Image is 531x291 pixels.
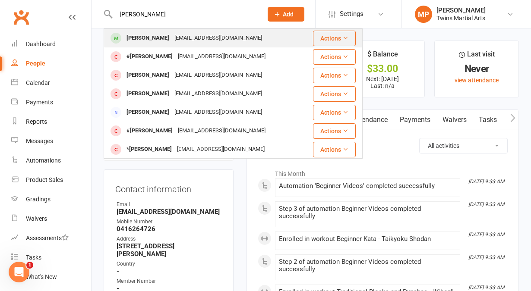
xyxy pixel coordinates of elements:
i: [DATE] 9:33 AM [468,178,504,185]
button: Actions [313,142,356,157]
div: Last visit [459,49,495,64]
div: Reports [26,118,47,125]
h3: Activity [258,138,508,151]
a: Dashboard [11,34,91,54]
div: MP [415,6,432,23]
div: $ Balance [367,49,398,64]
div: [EMAIL_ADDRESS][DOMAIN_NAME] [175,50,268,63]
div: Address [117,235,222,243]
a: Calendar [11,73,91,93]
a: Gradings [11,190,91,209]
button: Actions [313,68,356,83]
div: Assessments [26,235,69,241]
div: $33.00 [348,64,417,73]
span: Settings [340,4,363,24]
button: Add [268,7,304,22]
div: *[PERSON_NAME] [124,143,174,156]
div: #[PERSON_NAME] [124,50,175,63]
div: [EMAIL_ADDRESS][DOMAIN_NAME] [172,32,265,44]
iframe: Intercom live chat [9,262,29,282]
div: Member Number [117,277,222,285]
a: What's New [11,267,91,287]
a: Tasks [473,110,503,130]
div: Country [117,260,222,268]
div: Tasks [26,254,41,261]
div: People [26,60,45,67]
i: [DATE] 9:33 AM [468,201,504,207]
a: view attendance [455,77,499,84]
div: What's New [26,273,57,280]
div: [EMAIL_ADDRESS][DOMAIN_NAME] [175,125,268,137]
div: Never [442,64,511,73]
strong: 0416264726 [117,225,222,233]
div: [EMAIL_ADDRESS][DOMAIN_NAME] [172,69,265,81]
input: Search... [113,8,256,20]
a: Automations [11,151,91,170]
div: Step 3 of automation Beginner Videos completed successfully [279,205,456,220]
a: Attendance [347,110,394,130]
a: Payments [394,110,436,130]
div: [PERSON_NAME] [436,6,486,14]
div: Twins Martial Arts [436,14,486,22]
div: [PERSON_NAME] [124,88,172,100]
div: [PERSON_NAME] [124,106,172,119]
div: #[PERSON_NAME] [124,125,175,137]
p: Next: [DATE] Last: n/a [348,75,417,89]
div: Calendar [26,79,50,86]
strong: [EMAIL_ADDRESS][DOMAIN_NAME] [117,208,222,216]
a: Messages [11,131,91,151]
li: This Month [258,165,508,178]
div: Gradings [26,196,51,203]
div: Enrolled in workout Beginner Kata - Taikyoku Shodan [279,235,456,243]
span: Add [283,11,294,18]
a: Waivers [436,110,473,130]
strong: - [117,267,222,275]
div: [EMAIL_ADDRESS][DOMAIN_NAME] [172,88,265,100]
a: Waivers [11,209,91,228]
strong: [STREET_ADDRESS][PERSON_NAME] [117,242,222,258]
div: [PERSON_NAME] [124,69,172,81]
button: Actions [313,49,356,65]
button: Actions [313,86,356,102]
div: [EMAIL_ADDRESS][DOMAIN_NAME] [172,106,265,119]
i: [DATE] 9:33 AM [468,232,504,238]
h3: Contact information [115,181,222,194]
button: Actions [313,123,356,139]
div: Mobile Number [117,218,222,226]
div: Messages [26,138,53,144]
div: Waivers [26,215,47,222]
div: Automations [26,157,61,164]
a: Tasks [11,248,91,267]
a: People [11,54,91,73]
i: [DATE] 9:33 AM [468,285,504,291]
div: [EMAIL_ADDRESS][DOMAIN_NAME] [174,143,267,156]
a: Clubworx [10,6,32,28]
div: Dashboard [26,41,56,47]
a: Payments [11,93,91,112]
a: Assessments [11,228,91,248]
button: Actions [313,105,356,120]
a: Product Sales [11,170,91,190]
div: Payments [26,99,53,106]
div: Automation 'Beginner Videos' completed successfully [279,182,456,190]
div: [PERSON_NAME] [124,32,172,44]
div: Product Sales [26,176,63,183]
button: Actions [313,31,356,46]
div: Step 2 of automation Beginner Videos completed successfully [279,258,456,273]
div: Email [117,200,222,209]
i: [DATE] 9:33 AM [468,254,504,260]
span: 1 [26,262,33,269]
a: Reports [11,112,91,131]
